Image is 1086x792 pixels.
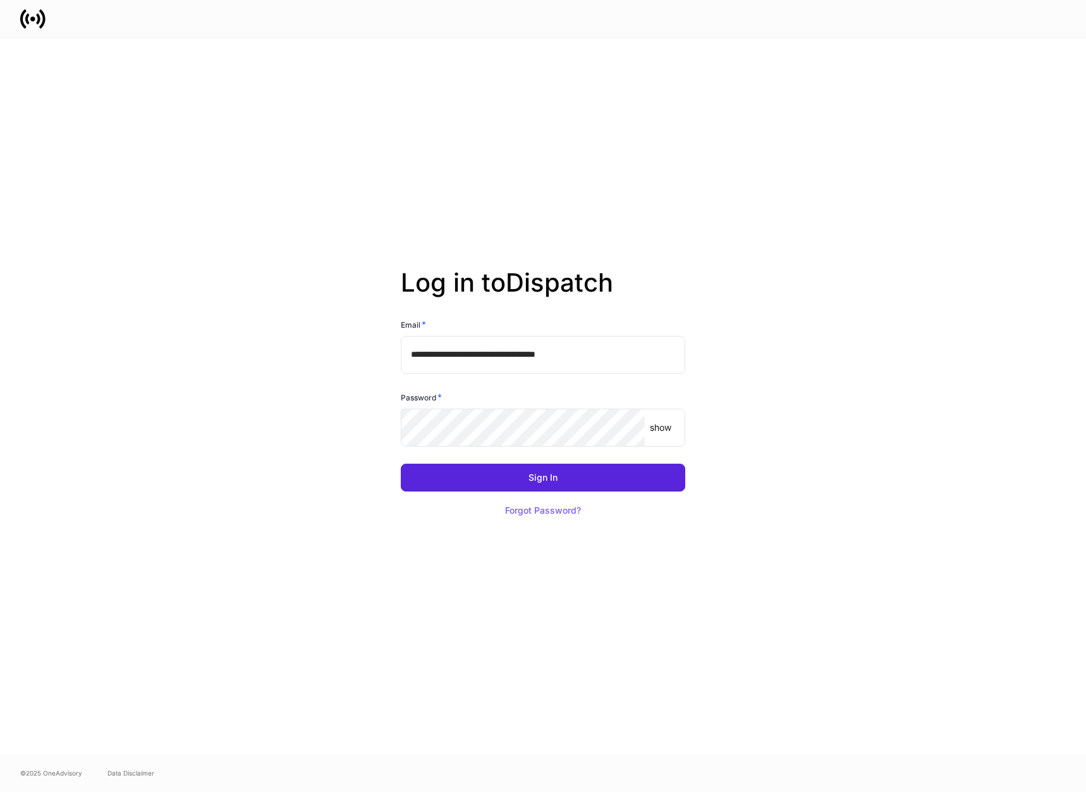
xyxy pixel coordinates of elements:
h2: Log in to Dispatch [401,268,685,318]
p: show [650,421,671,434]
button: Sign In [401,464,685,492]
span: © 2025 OneAdvisory [20,768,82,778]
div: Sign In [528,473,558,482]
h6: Password [401,391,442,404]
a: Data Disclaimer [107,768,154,778]
div: Forgot Password? [505,506,581,515]
h6: Email [401,318,426,331]
button: Forgot Password? [489,497,597,524]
